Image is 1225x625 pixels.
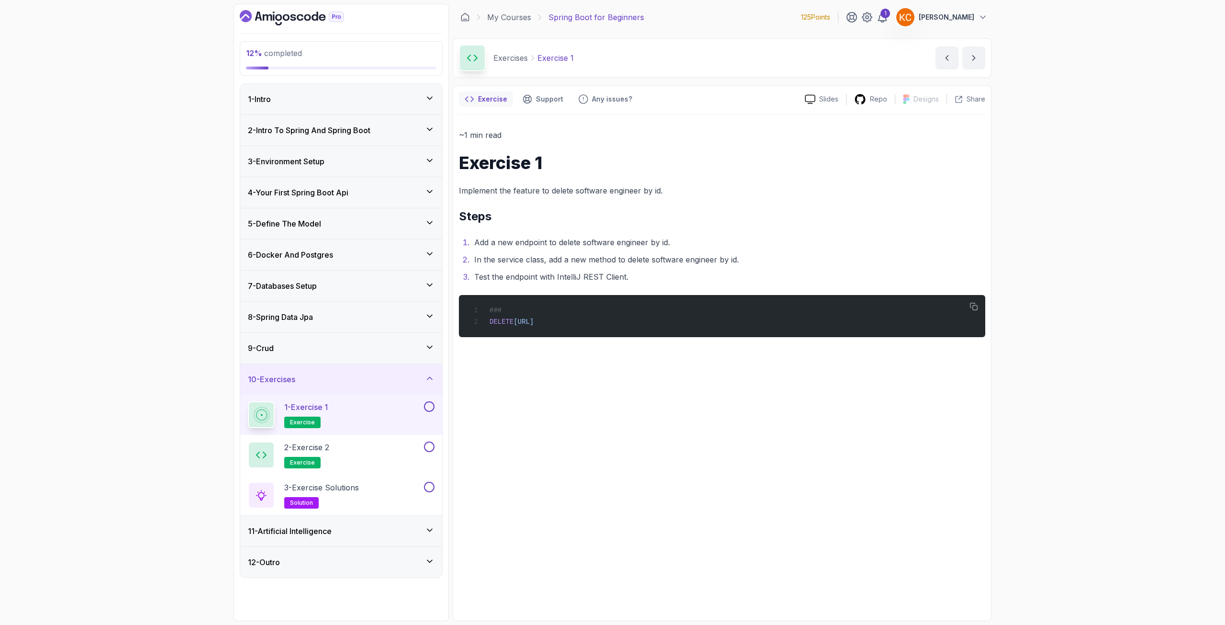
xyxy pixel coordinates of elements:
[240,302,442,332] button: 8-Spring Data Jpa
[240,239,442,270] button: 6-Docker And Postgres
[248,93,271,105] h3: 1 - Intro
[478,94,507,104] p: Exercise
[896,8,914,26] img: user profile image
[459,184,985,197] p: Implement the feature to delete software engineer by id.
[248,156,324,167] h3: 3 - Environment Setup
[573,91,638,107] button: Feedback button
[248,311,313,323] h3: 8 - Spring Data Jpa
[248,280,317,292] h3: 7 - Databases Setup
[460,12,470,22] a: Dashboard
[290,499,313,507] span: solution
[248,401,434,428] button: 1-Exercise 1exercise
[896,8,988,27] button: user profile image[PERSON_NAME]
[490,318,513,326] span: DELETE
[248,482,434,509] button: 3-Exercise Solutionssolution
[284,401,328,413] p: 1 - Exercise 1
[493,52,528,64] p: Exercises
[880,9,890,18] div: 1
[935,46,958,69] button: previous content
[471,270,985,284] li: Test the endpoint with IntelliJ REST Client.
[240,115,442,146] button: 2-Intro To Spring And Spring Boot
[967,94,985,104] p: Share
[240,10,366,25] a: Dashboard
[248,342,274,354] h3: 9 - Crud
[240,146,442,177] button: 3-Environment Setup
[487,11,531,23] a: My Courses
[459,91,513,107] button: notes button
[536,94,563,104] p: Support
[870,94,887,104] p: Repo
[459,153,985,172] h1: Exercise 1
[240,271,442,301] button: 7-Databases Setup
[513,318,534,326] span: [URL]
[240,364,442,395] button: 10-Exercises
[246,48,302,58] span: completed
[471,253,985,266] li: In the service class, add a new method to delete software engineer by id.
[248,525,332,537] h3: 11 - Artificial Intelligence
[248,557,280,568] h3: 12 - Outro
[240,516,442,546] button: 11-Artificial Intelligence
[248,187,348,198] h3: 4 - Your First Spring Boot Api
[490,307,501,314] span: ###
[240,333,442,364] button: 9-Crud
[248,374,295,385] h3: 10 - Exercises
[240,84,442,114] button: 1-Intro
[246,48,262,58] span: 12 %
[459,209,985,224] h2: Steps
[459,128,985,142] p: ~1 min read
[846,93,895,105] a: Repo
[248,249,333,261] h3: 6 - Docker And Postgres
[592,94,632,104] p: Any issues?
[240,547,442,578] button: 12-Outro
[801,12,830,22] p: 125 Points
[537,52,574,64] p: Exercise 1
[919,12,974,22] p: [PERSON_NAME]
[797,94,846,104] a: Slides
[517,91,569,107] button: Support button
[240,177,442,208] button: 4-Your First Spring Boot Api
[947,94,985,104] button: Share
[290,419,315,426] span: exercise
[471,236,985,249] li: Add a new endpoint to delete software engineer by id.
[284,482,359,493] p: 3 - Exercise Solutions
[248,218,321,229] h3: 5 - Define The Model
[913,94,939,104] p: Designs
[284,442,329,453] p: 2 - Exercise 2
[877,11,888,23] a: 1
[248,125,370,136] h3: 2 - Intro To Spring And Spring Boot
[240,208,442,239] button: 5-Define The Model
[248,442,434,468] button: 2-Exercise 2exercise
[819,94,838,104] p: Slides
[962,46,985,69] button: next content
[548,11,644,23] p: Spring Boot for Beginners
[290,459,315,466] span: exercise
